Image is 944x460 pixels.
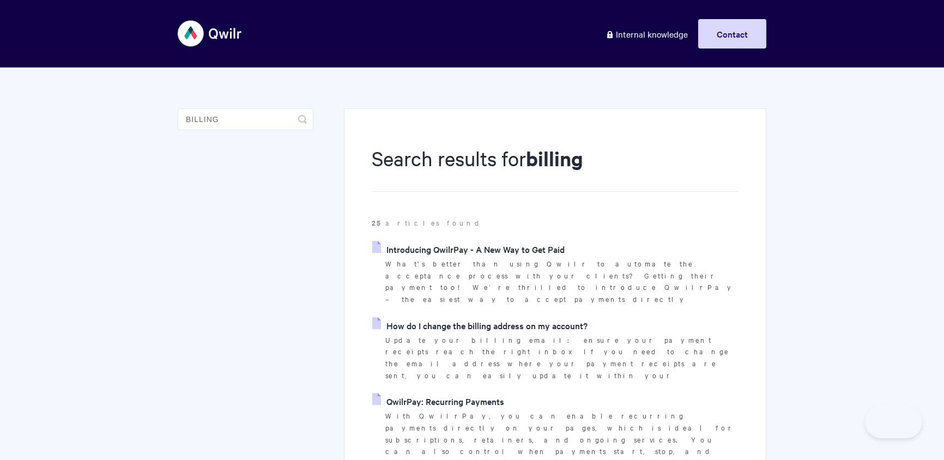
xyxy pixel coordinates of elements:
iframe: Toggle Customer Support [865,405,922,438]
strong: 25 [372,217,385,228]
strong: billing [526,145,583,172]
a: Introducing QwilrPay - A New Way to Get Paid [372,241,565,257]
a: How do I change the billing address on my account? [372,317,588,334]
input: Search [178,108,313,130]
a: QwilrPay: Recurring Payments [372,393,504,409]
img: Qwilr Help Center [178,13,243,54]
h1: Search results for [372,144,739,192]
a: Internal knowledge [597,19,696,49]
p: Update your billing email: ensure your payment receipts reach the right inbox If you need to chan... [385,334,739,382]
a: Contact [698,19,766,49]
p: articles found [372,217,739,229]
p: What's better than using Qwilr to automate the acceptance process with your clients? Getting thei... [385,258,739,305]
